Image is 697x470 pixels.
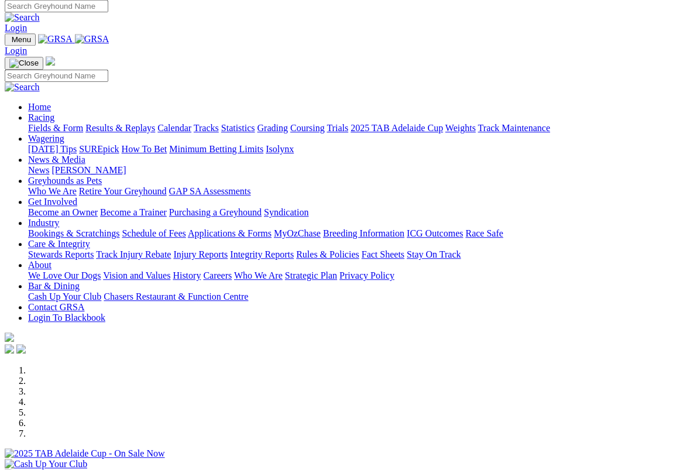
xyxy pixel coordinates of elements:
a: We Love Our Dogs [28,270,101,280]
a: MyOzChase [274,228,321,238]
a: Rules & Policies [296,249,359,259]
a: SUREpick [79,144,119,154]
img: GRSA [38,34,73,44]
a: News [28,165,49,175]
a: Bookings & Scratchings [28,228,119,238]
a: Bar & Dining [28,281,80,291]
a: 2025 TAB Adelaide Cup [351,123,443,133]
a: Vision and Values [103,270,170,280]
a: Minimum Betting Limits [169,144,263,154]
a: ICG Outcomes [407,228,463,238]
a: Contact GRSA [28,302,84,312]
a: Login To Blackbook [28,313,105,323]
input: Search [5,70,108,82]
a: Coursing [290,123,325,133]
a: Calendar [157,123,191,133]
a: Racing [28,112,54,122]
a: Syndication [264,207,308,217]
a: Who We Are [28,186,77,196]
a: Breeding Information [323,228,404,238]
div: Industry [28,228,692,239]
a: Race Safe [465,228,503,238]
a: Tracks [194,123,219,133]
span: Menu [12,35,31,44]
a: Who We Are [234,270,283,280]
img: logo-grsa-white.png [5,332,14,342]
img: Search [5,12,40,23]
a: [PERSON_NAME] [51,165,126,175]
a: Login [5,46,27,56]
img: twitter.svg [16,344,26,354]
div: Care & Integrity [28,249,692,260]
a: Trials [327,123,348,133]
img: facebook.svg [5,344,14,354]
a: Track Injury Rebate [96,249,171,259]
a: Care & Integrity [28,239,90,249]
img: GRSA [75,34,109,44]
button: Toggle navigation [5,33,36,46]
a: Strategic Plan [285,270,337,280]
a: Chasers Restaurant & Function Centre [104,291,248,301]
div: Wagering [28,144,692,155]
img: Search [5,82,40,92]
a: Become a Trainer [100,207,167,217]
a: History [173,270,201,280]
div: News & Media [28,165,692,176]
a: Track Maintenance [478,123,550,133]
a: Privacy Policy [339,270,394,280]
a: Results & Replays [85,123,155,133]
a: News & Media [28,155,85,164]
a: Login [5,23,27,33]
div: Greyhounds as Pets [28,186,692,197]
a: Retire Your Greyhound [79,186,167,196]
img: 2025 TAB Adelaide Cup - On Sale Now [5,448,165,459]
a: Fact Sheets [362,249,404,259]
a: Isolynx [266,144,294,154]
a: Applications & Forms [188,228,272,238]
a: Industry [28,218,59,228]
a: Grading [257,123,288,133]
div: Bar & Dining [28,291,692,302]
div: Get Involved [28,207,692,218]
a: Home [28,102,51,112]
img: logo-grsa-white.png [46,56,55,66]
a: Schedule of Fees [122,228,186,238]
a: Become an Owner [28,207,98,217]
a: Greyhounds as Pets [28,176,102,186]
a: Weights [445,123,476,133]
a: Careers [203,270,232,280]
a: Cash Up Your Club [28,291,101,301]
a: Integrity Reports [230,249,294,259]
div: About [28,270,692,281]
button: Toggle navigation [5,57,43,70]
a: Stewards Reports [28,249,94,259]
div: Racing [28,123,692,133]
a: Fields & Form [28,123,83,133]
a: Statistics [221,123,255,133]
a: GAP SA Assessments [169,186,251,196]
a: How To Bet [122,144,167,154]
a: [DATE] Tips [28,144,77,154]
a: Get Involved [28,197,77,207]
a: Purchasing a Greyhound [169,207,262,217]
a: Wagering [28,133,64,143]
a: Injury Reports [173,249,228,259]
img: Cash Up Your Club [5,459,87,469]
img: Close [9,59,39,68]
a: About [28,260,51,270]
a: Stay On Track [407,249,461,259]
